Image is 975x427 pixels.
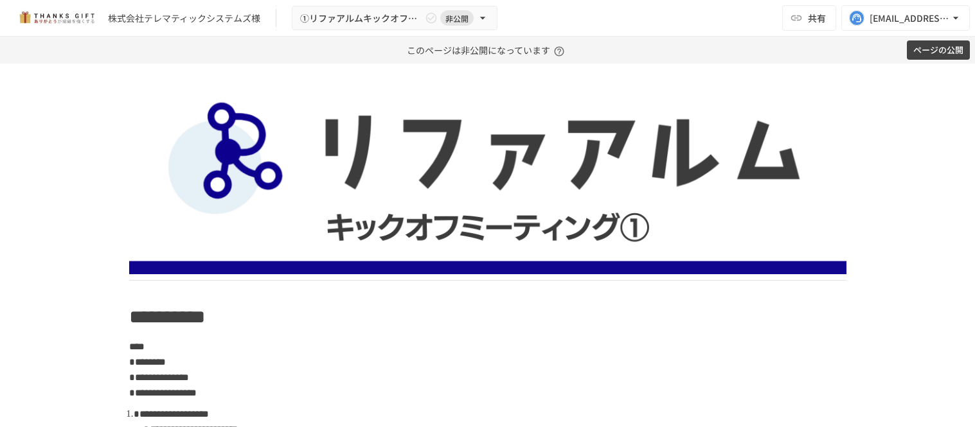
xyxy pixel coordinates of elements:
span: ①リファアルムキックオフMTG [300,10,422,26]
span: 非公開 [440,12,474,25]
img: BD9nPZDyTHbUp75TukNZQFL0BXtfknflqVr1VXPtfJd [129,95,846,274]
button: [EMAIL_ADDRESS][DOMAIN_NAME] [841,5,970,31]
button: ①リファアルムキックオフMTG非公開 [292,6,497,31]
button: 共有 [782,5,836,31]
div: [EMAIL_ADDRESS][DOMAIN_NAME] [870,10,949,26]
div: 株式会社テレマティックシステムズ様 [108,12,260,25]
img: mMP1OxWUAhQbsRWCurg7vIHe5HqDpP7qZo7fRoNLXQh [15,8,98,28]
p: このページは非公開になっています [407,37,568,64]
button: ページの公開 [907,40,970,60]
span: 共有 [808,11,826,25]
